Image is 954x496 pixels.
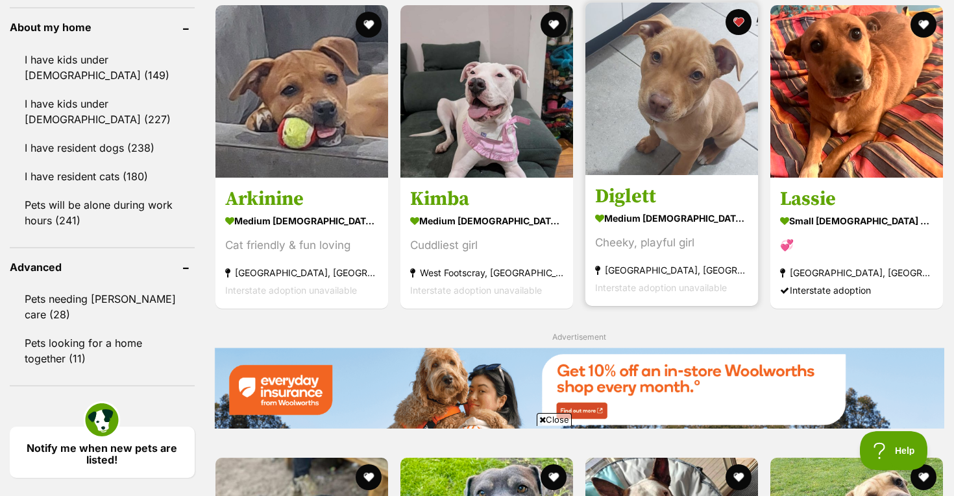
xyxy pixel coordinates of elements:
[10,90,195,133] a: I have kids under [DEMOGRAPHIC_DATA] (227)
[780,264,933,281] strong: [GEOGRAPHIC_DATA], [GEOGRAPHIC_DATA]
[225,237,378,254] div: Cat friendly & fun loving
[400,5,573,178] img: Kimba - American Staffordshire Terrier Dog
[10,21,195,33] header: About my home
[911,12,936,38] button: favourite
[410,187,563,211] h3: Kimba
[410,211,563,230] strong: medium [DEMOGRAPHIC_DATA] Dog
[215,5,388,178] img: Arkinine - Staffordshire Bull Terrier Dog
[780,187,933,211] h3: Lassie
[225,187,378,211] h3: Arkinine
[537,413,572,426] span: Close
[410,285,542,296] span: Interstate adoption unavailable
[10,163,195,190] a: I have resident cats (180)
[595,261,748,279] strong: [GEOGRAPHIC_DATA], [GEOGRAPHIC_DATA]
[10,427,195,478] a: Notify me when new pets are listed!
[214,348,944,431] a: Everyday Insurance promotional banner
[552,332,606,342] span: Advertisement
[860,431,928,470] iframe: Help Scout Beacon - Open
[410,264,563,281] strong: West Footscray, [GEOGRAPHIC_DATA]
[595,234,748,252] div: Cheeky, playful girl
[10,134,195,161] a: I have resident dogs (238)
[585,174,758,306] a: Diglett medium [DEMOGRAPHIC_DATA] Dog Cheeky, playful girl [GEOGRAPHIC_DATA], [GEOGRAPHIC_DATA] I...
[10,261,195,273] header: Advanced
[541,12,567,38] button: favourite
[225,285,357,296] span: Interstate adoption unavailable
[595,282,727,293] span: Interstate adoption unavailable
[770,5,943,178] img: Lassie - Mixed Dog
[726,464,752,490] button: favourite
[780,237,933,254] div: 💞
[10,329,195,372] a: Pets looking for a home together (11)
[356,12,382,38] button: favourite
[225,264,378,281] strong: [GEOGRAPHIC_DATA], [GEOGRAPHIC_DATA]
[780,211,933,230] strong: small [DEMOGRAPHIC_DATA] Dog
[595,209,748,228] strong: medium [DEMOGRAPHIC_DATA] Dog
[585,3,758,175] img: Diglett - Staffordshire Bull Terrier Dog
[241,431,713,490] iframe: Advertisement
[726,9,752,35] button: favourite
[770,177,943,309] a: Lassie small [DEMOGRAPHIC_DATA] Dog 💞 [GEOGRAPHIC_DATA], [GEOGRAPHIC_DATA] Interstate adoption
[10,285,195,328] a: Pets needing [PERSON_NAME] care (28)
[400,177,573,309] a: Kimba medium [DEMOGRAPHIC_DATA] Dog Cuddliest girl West Footscray, [GEOGRAPHIC_DATA] Interstate a...
[911,464,936,490] button: favourite
[215,177,388,309] a: Arkinine medium [DEMOGRAPHIC_DATA] Dog Cat friendly & fun loving [GEOGRAPHIC_DATA], [GEOGRAPHIC_D...
[10,46,195,89] a: I have kids under [DEMOGRAPHIC_DATA] (149)
[214,348,944,429] img: Everyday Insurance promotional banner
[10,191,195,234] a: Pets will be alone during work hours (241)
[225,211,378,230] strong: medium [DEMOGRAPHIC_DATA] Dog
[780,281,933,299] div: Interstate adoption
[595,184,748,209] h3: Diglett
[410,237,563,254] div: Cuddliest girl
